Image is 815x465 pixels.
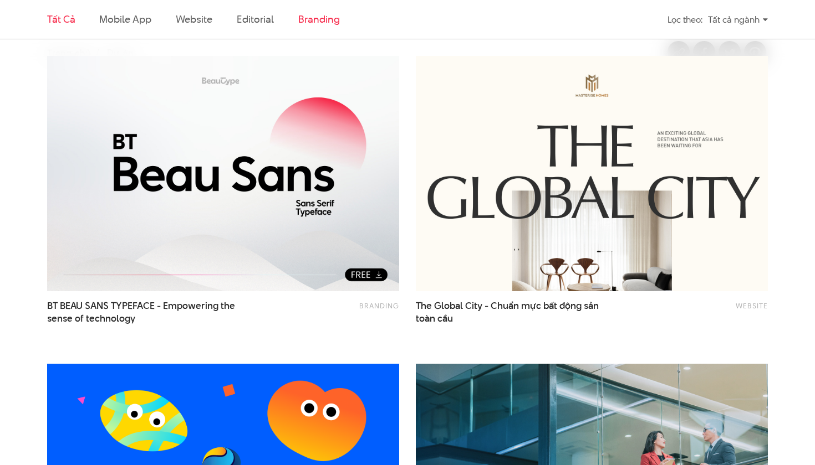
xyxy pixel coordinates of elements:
[736,301,768,311] a: Website
[416,56,768,291] img: website bất động sản The Global City - Chuẩn mực bất động sản toàn cầu
[176,12,212,26] a: Website
[416,299,609,325] a: The Global City - Chuẩn mực bất động sảntoàn cầu
[47,56,399,291] img: bt_beau_sans
[416,312,453,325] span: toàn cầu
[47,12,75,26] a: Tất cả
[47,312,135,325] span: sense of technology
[359,301,399,311] a: Branding
[416,299,609,325] span: The Global City - Chuẩn mực bất động sản
[99,12,151,26] a: Mobile app
[668,10,702,29] div: Lọc theo:
[47,299,241,325] a: BT BEAU SANS TYPEFACE - Empowering thesense of technology
[47,299,241,325] span: BT BEAU SANS TYPEFACE - Empowering the
[237,12,274,26] a: Editorial
[298,12,339,26] a: Branding
[708,10,768,29] div: Tất cả ngành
